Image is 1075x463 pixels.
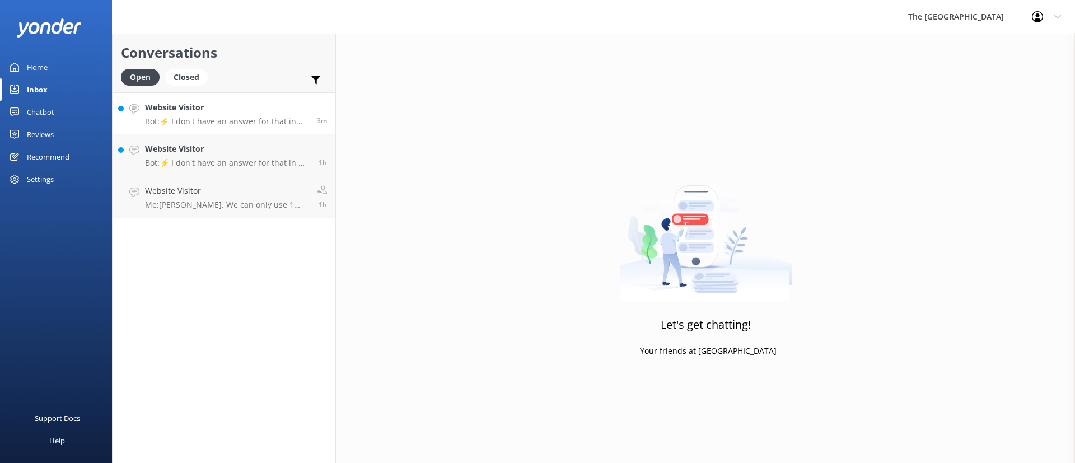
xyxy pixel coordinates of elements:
[121,69,160,86] div: Open
[17,18,81,37] img: yonder-white-logo.png
[35,407,80,429] div: Support Docs
[121,42,327,63] h2: Conversations
[27,78,48,101] div: Inbox
[145,185,309,197] h4: Website Visitor
[145,116,309,127] p: Bot: ⚡ I don't have an answer for that in my knowledge base. Please try and rephrase your questio...
[113,176,335,218] a: Website VisitorMe:[PERSON_NAME]. We can only use 1 promo code at a time.1h
[145,143,310,155] h4: Website Visitor
[319,200,327,209] span: 09:05pm 18-Aug-2025 (UTC -10:00) Pacific/Honolulu
[145,158,310,168] p: Bot: ⚡ I don't have an answer for that in my knowledge base. Please try and rephrase your questio...
[113,92,335,134] a: Website VisitorBot:⚡ I don't have an answer for that in my knowledge base. Please try and rephras...
[27,123,54,146] div: Reviews
[27,168,54,190] div: Settings
[165,69,208,86] div: Closed
[317,116,327,125] span: 10:56pm 18-Aug-2025 (UTC -10:00) Pacific/Honolulu
[661,316,751,334] h3: Let's get chatting!
[121,71,165,83] a: Open
[49,429,65,452] div: Help
[113,134,335,176] a: Website VisitorBot:⚡ I don't have an answer for that in my knowledge base. Please try and rephras...
[319,158,327,167] span: 09:23pm 18-Aug-2025 (UTC -10:00) Pacific/Honolulu
[619,162,792,302] img: artwork of a man stealing a conversation from at giant smartphone
[635,345,777,357] p: - Your friends at [GEOGRAPHIC_DATA]
[145,200,309,210] p: Me: [PERSON_NAME]. We can only use 1 promo code at a time.
[145,101,309,114] h4: Website Visitor
[27,56,48,78] div: Home
[27,101,54,123] div: Chatbot
[165,71,213,83] a: Closed
[27,146,69,168] div: Recommend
